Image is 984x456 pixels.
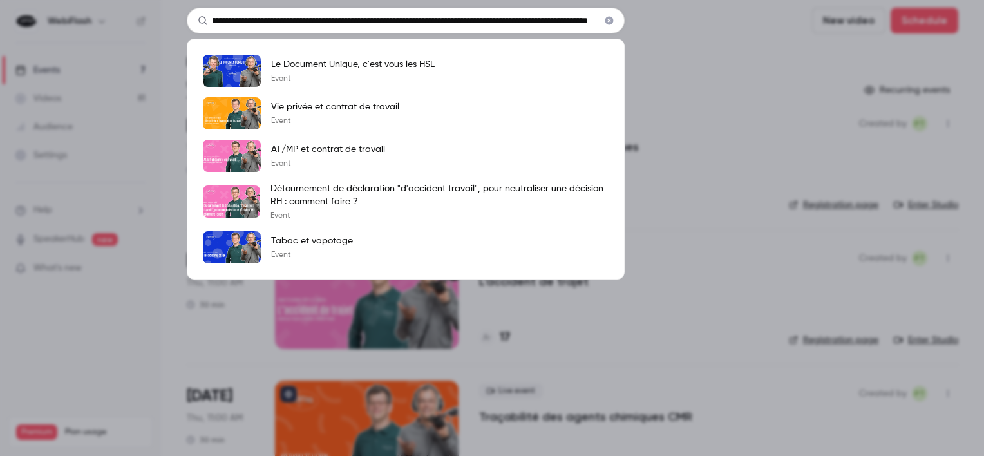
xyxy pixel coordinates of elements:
[271,58,435,71] p: Le Document Unique, c'est vous les HSE
[203,140,261,172] img: AT/MP et contrat de travail
[203,231,261,263] img: Tabac et vapotage
[271,250,353,260] p: Event
[271,116,399,126] p: Event
[203,185,260,218] img: Détournement de déclaration "d'accident travail", pour neutraliser une décision RH : comment faire ?
[599,10,620,31] button: Clear
[270,211,609,221] p: Event
[270,182,609,208] p: Détournement de déclaration "d'accident travail", pour neutraliser une décision RH : comment faire ?
[203,97,261,129] img: Vie privée et contrat de travail
[271,73,435,84] p: Event
[271,143,385,156] p: AT/MP et contrat de travail
[271,158,385,169] p: Event
[203,55,261,87] img: Le Document Unique, c'est vous les HSE
[271,234,353,247] p: Tabac et vapotage
[271,100,399,113] p: Vie privée et contrat de travail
